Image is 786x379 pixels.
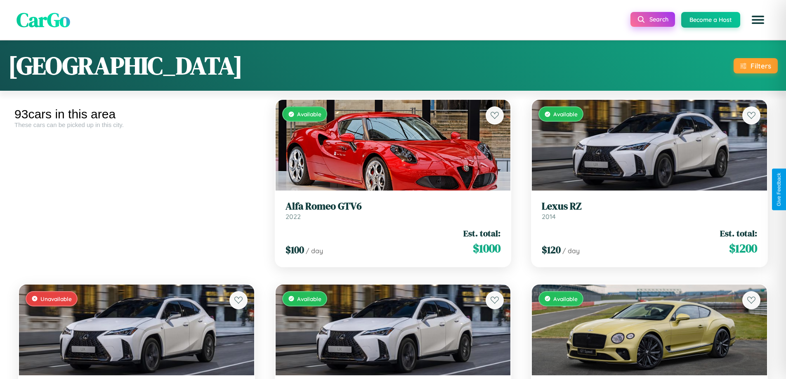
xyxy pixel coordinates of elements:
[746,8,769,31] button: Open menu
[553,295,578,302] span: Available
[14,107,259,121] div: 93 cars in this area
[630,12,675,27] button: Search
[286,200,501,212] h3: Alfa Romeo GTV6
[542,200,757,221] a: Lexus RZ2014
[562,247,580,255] span: / day
[681,12,740,28] button: Become a Host
[542,200,757,212] h3: Lexus RZ
[729,240,757,257] span: $ 1200
[40,295,72,302] span: Unavailable
[542,212,556,221] span: 2014
[473,240,500,257] span: $ 1000
[553,111,578,118] span: Available
[649,16,668,23] span: Search
[297,295,321,302] span: Available
[542,243,561,257] span: $ 120
[306,247,323,255] span: / day
[463,227,500,239] span: Est. total:
[776,173,782,206] div: Give Feedback
[297,111,321,118] span: Available
[751,61,771,70] div: Filters
[734,58,778,73] button: Filters
[17,6,70,33] span: CarGo
[8,49,243,82] h1: [GEOGRAPHIC_DATA]
[14,121,259,128] div: These cars can be picked up in this city.
[720,227,757,239] span: Est. total:
[286,200,501,221] a: Alfa Romeo GTV62022
[286,212,301,221] span: 2022
[286,243,304,257] span: $ 100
